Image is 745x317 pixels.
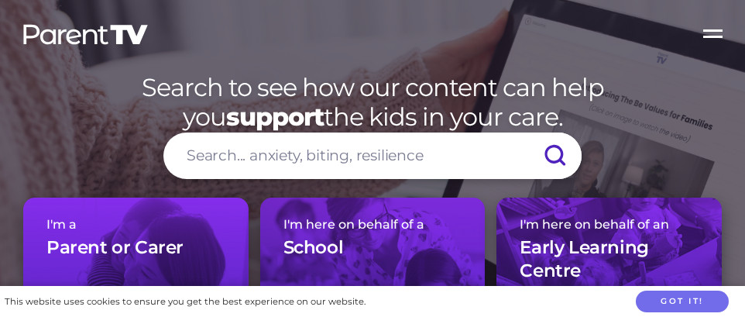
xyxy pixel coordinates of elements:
input: Search... anxiety, biting, resilience [163,133,582,179]
img: parenttv-logo-white.4c85aaf.svg [22,23,149,46]
button: Got it! [636,291,729,313]
h3: Early Learning Centre [520,236,699,283]
span: I'm a [46,217,225,232]
strong: support [226,102,324,132]
h3: Parent or Carer [46,236,184,260]
h3: School [283,236,344,260]
input: Submit [527,133,582,179]
h1: Search to see how our content can help you the kids in your care. [23,73,722,133]
span: I'm here on behalf of an [520,217,699,232]
span: I'm here on behalf of a [283,217,462,232]
div: This website uses cookies to ensure you get the best experience on our website. [5,294,366,310]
